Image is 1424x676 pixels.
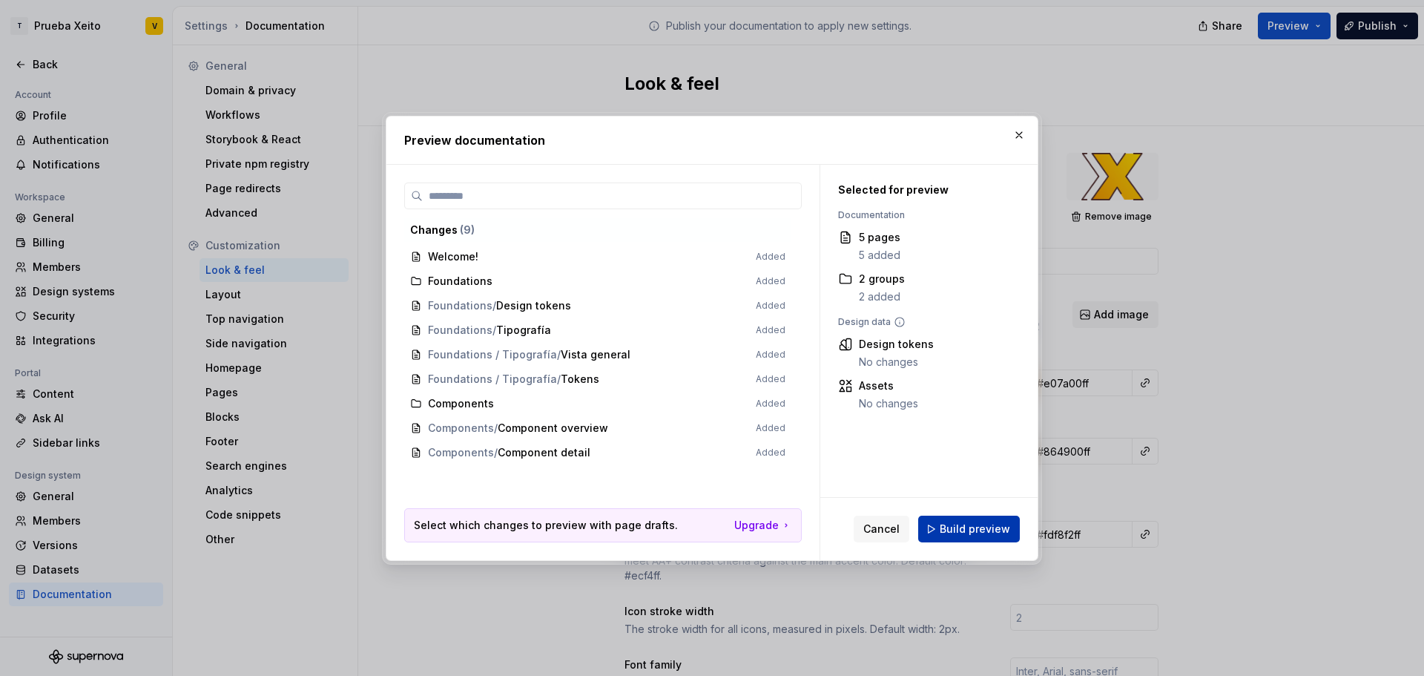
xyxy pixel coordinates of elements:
div: Design tokens [859,337,934,352]
div: Changes [410,223,785,237]
div: 2 groups [859,272,905,286]
div: No changes [859,355,934,370]
span: ( 9 ) [460,223,475,236]
p: Select which changes to preview with page drafts. [414,518,678,533]
div: Documentation [838,209,1003,221]
div: 5 pages [859,230,900,245]
div: No changes [859,396,918,411]
div: Selected for preview [838,183,1003,197]
span: Cancel [863,522,900,536]
div: Design data [838,316,1003,328]
h2: Preview documentation [404,131,1020,149]
div: 5 added [859,248,900,263]
span: Build preview [940,522,1010,536]
button: Build preview [918,516,1020,542]
button: Cancel [854,516,909,542]
a: Upgrade [734,518,792,533]
div: Assets [859,378,918,393]
div: 2 added [859,289,905,304]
